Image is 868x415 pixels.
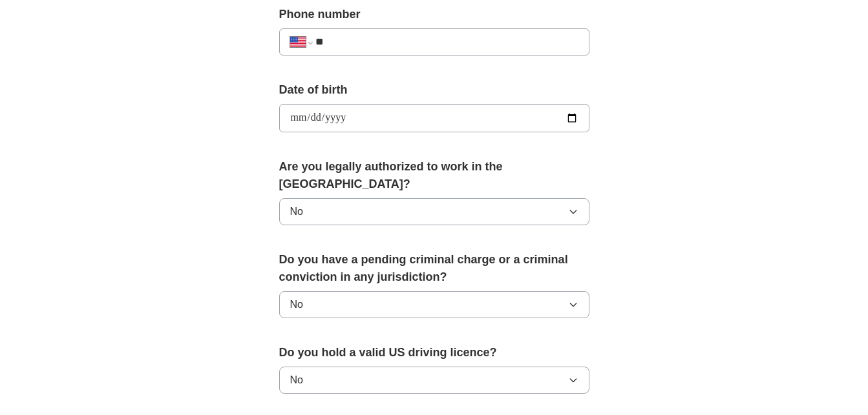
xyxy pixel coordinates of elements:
span: No [290,372,303,388]
label: Are you legally authorized to work in the [GEOGRAPHIC_DATA]? [279,158,589,193]
label: Date of birth [279,81,589,99]
button: No [279,198,589,225]
label: Phone number [279,6,589,23]
label: Do you hold a valid US driving licence? [279,344,589,361]
button: No [279,367,589,394]
span: No [290,204,303,219]
label: Do you have a pending criminal charge or a criminal conviction in any jurisdiction? [279,251,589,286]
button: No [279,291,589,318]
span: No [290,297,303,312]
